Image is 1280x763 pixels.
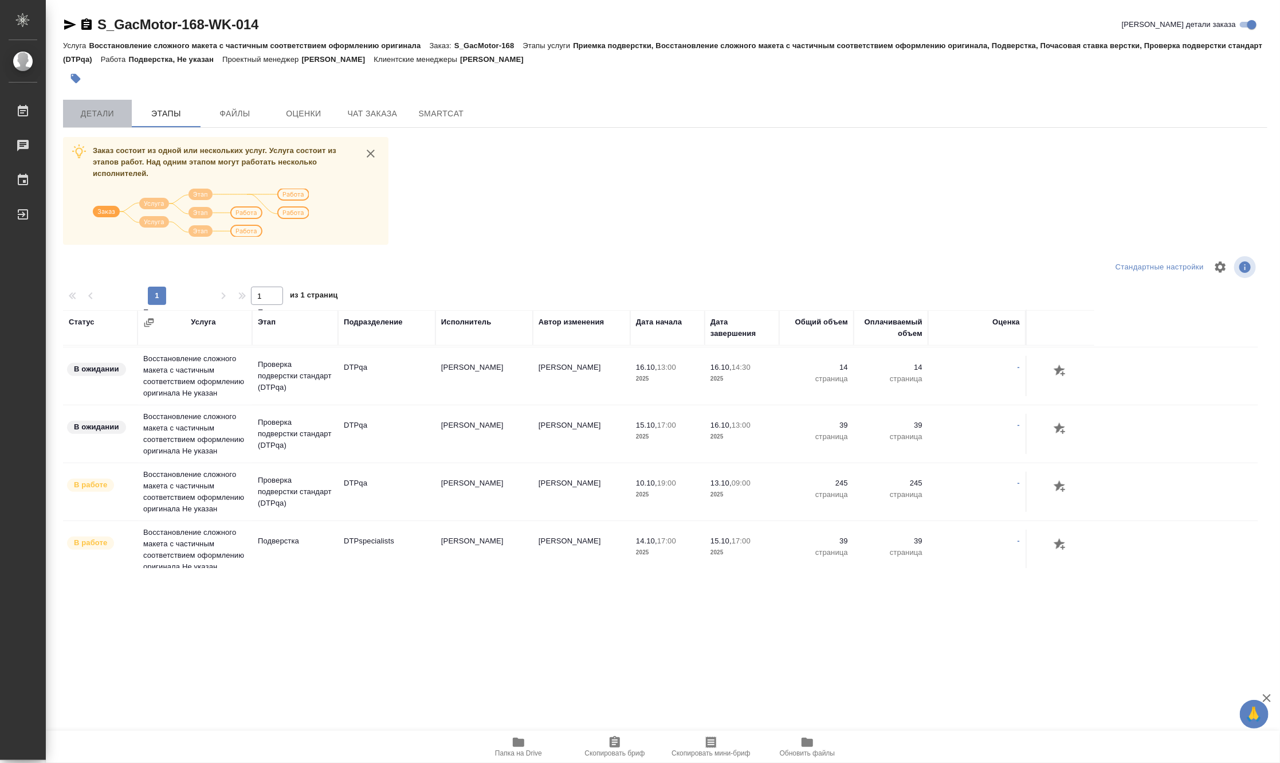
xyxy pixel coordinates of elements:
button: Добавить тэг [63,66,88,91]
span: Посмотреть информацию [1234,256,1258,278]
span: Детали [70,107,125,121]
p: 2025 [710,431,774,443]
p: страница [859,547,922,558]
span: Заказ состоит из одной или нескольких услуг. Услуга состоит из этапов работ. Над одним этапом мог... [93,146,336,178]
p: 16.10, [636,363,657,371]
p: 14.10, [636,537,657,545]
p: 2025 [636,431,699,443]
p: 17:00 [732,537,751,545]
p: Восстановление сложного макета с частичным соответствием оформлению оригинала [89,41,429,50]
button: close [362,145,379,162]
p: 2025 [710,489,774,500]
div: Автор изменения [539,316,604,328]
button: 🙏 [1240,700,1269,729]
p: 13:00 [732,421,751,429]
td: [PERSON_NAME] [435,414,533,454]
td: [PERSON_NAME] [435,472,533,512]
span: 🙏 [1244,702,1264,726]
button: Скопировать ссылку для ЯМессенджера [63,18,77,32]
p: 16.10, [710,363,732,371]
button: Добавить оценку [1051,535,1070,555]
div: split button [1113,259,1207,276]
p: 39 [859,420,922,431]
p: 2025 [636,547,699,558]
p: В работе [74,537,107,549]
td: Восстановление сложного макета с частичным соответствием оформлению оригинала Не указан [138,463,252,521]
p: 09:00 [732,479,751,487]
a: - [1018,537,1020,545]
p: Проверка подверстки стандарт (DTPqa) [258,475,332,509]
p: страница [785,431,848,443]
p: Подверстка, Не указан [128,55,222,64]
span: SmartCat [414,107,469,121]
p: 39 [859,535,922,547]
p: страница [859,489,922,500]
p: 14 [785,362,848,373]
p: 15.10, [710,537,732,545]
p: 15.10, [636,421,657,429]
p: 16.10, [710,421,732,429]
span: [PERSON_NAME] детали заказа [1122,19,1236,30]
td: [PERSON_NAME] [435,530,533,570]
div: Исполнитель [441,316,492,328]
p: Проектный менеджер [222,55,301,64]
p: 14 [859,362,922,373]
p: 19:00 [657,479,676,487]
p: В работе [74,479,107,491]
p: 2025 [636,489,699,500]
p: S_GacMotor-168 [454,41,523,50]
p: 245 [785,478,848,489]
a: - [1018,421,1020,429]
span: Настроить таблицу [1207,253,1234,281]
td: Восстановление сложного макета с частичным соответствием оформлению оригинала Не указан [138,405,252,463]
div: Общий объем [795,316,848,328]
div: Дата начала [636,316,682,328]
td: [PERSON_NAME] [435,356,533,396]
button: Добавить оценку [1051,478,1070,497]
p: Этапы услуги [523,41,574,50]
div: Этап [258,316,276,328]
p: [PERSON_NAME] [460,55,532,64]
p: 13:00 [657,363,676,371]
div: Оплачиваемый объем [859,316,922,339]
td: DTPspecialists [338,530,435,570]
p: 10.10, [636,479,657,487]
a: - [1018,479,1020,487]
button: Добавить оценку [1051,362,1070,381]
p: В ожидании [74,421,119,433]
td: [PERSON_NAME] [533,530,630,570]
span: Оценки [276,107,331,121]
span: Чат заказа [345,107,400,121]
p: страница [859,431,922,443]
p: В ожидании [74,363,119,375]
button: Добавить оценку [1051,420,1070,439]
p: 39 [785,535,848,547]
p: Услуга [63,41,89,50]
p: Приемка подверстки, Восстановление сложного макета с частичным соответствием оформлению оригинала... [63,41,1262,64]
div: Оценка [992,316,1020,328]
p: Подверстка [258,535,332,547]
div: Статус [69,316,95,328]
p: [PERSON_NAME] [301,55,374,64]
td: [PERSON_NAME] [533,414,630,454]
span: из 1 страниц [290,288,338,305]
div: Услуга [191,316,215,328]
td: [PERSON_NAME] [533,356,630,396]
a: S_GacMotor-168-WK-014 [97,17,258,32]
button: Сгруппировать [143,317,155,328]
td: Восстановление сложного макета с частичным соответствием оформлению оригинала Не указан [138,347,252,405]
p: страница [859,373,922,385]
button: Скопировать ссылку [80,18,93,32]
p: 17:00 [657,421,676,429]
p: 17:00 [657,537,676,545]
div: Подразделение [344,316,403,328]
p: Клиентские менеджеры [374,55,460,64]
td: Восстановление сложного макета с частичным соответствием оформлению оригинала Не указан [138,521,252,578]
p: Проверка подверстки стандарт (DTPqa) [258,359,332,393]
p: 14:30 [732,363,751,371]
p: страница [785,547,848,558]
p: Заказ: [430,41,454,50]
p: страница [785,373,848,385]
td: DTPqa [338,472,435,512]
p: Работа [101,55,129,64]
